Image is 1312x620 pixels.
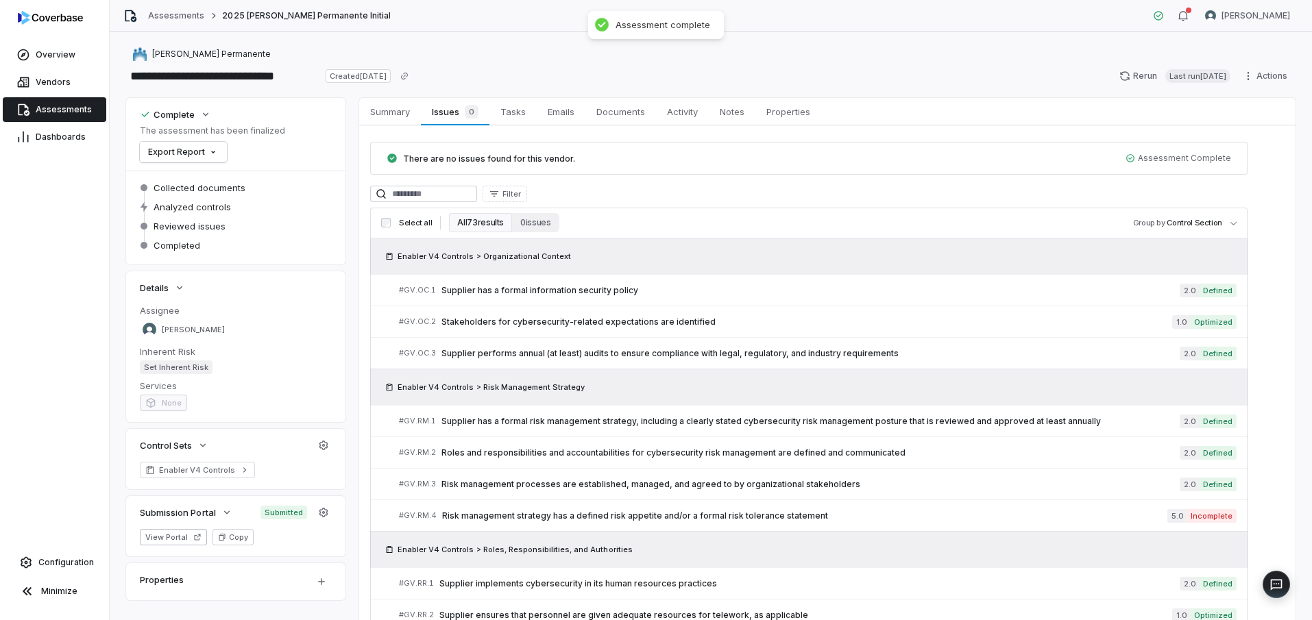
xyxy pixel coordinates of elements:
span: Assessment Complete [1126,153,1231,164]
button: 0 issues [512,213,559,232]
a: #GV.OC.1Supplier has a formal information security policy2.0Defined [399,275,1237,306]
span: Properties [761,103,816,121]
div: Assessment complete [616,19,710,31]
button: Minimize [5,578,104,605]
button: Details [136,275,189,300]
span: 2.0 [1180,577,1199,591]
span: 5.0 [1167,509,1187,523]
span: # GV.RR.1 [399,578,434,588]
button: Control Sets [136,433,212,458]
span: Activity [661,103,703,121]
a: #GV.RM.2Roles and responsibilities and accountabilities for cybersecurity risk management are def... [399,437,1237,468]
span: [PERSON_NAME] [1222,10,1290,21]
span: Assessments [36,104,92,115]
a: Overview [3,42,106,67]
div: Complete [140,108,195,121]
span: Risk management processes are established, managed, and agreed to by organizational stakeholders [441,479,1180,490]
button: Brittany Durbin avatar[PERSON_NAME] [1197,5,1298,26]
span: 2.0 [1180,414,1199,428]
span: Enabler V4 Controls [159,464,236,475]
span: Set Inherent Risk [140,360,212,374]
span: Group by [1133,218,1165,227]
span: Defined [1199,347,1237,360]
dt: Inherent Risk [140,345,332,358]
a: Configuration [5,550,104,575]
span: # GV.RM.1 [399,416,436,426]
span: 0 [465,105,478,119]
a: Assessments [3,97,106,122]
a: Vendors [3,70,106,95]
button: https://kp.org/[PERSON_NAME] Permanente [129,42,275,66]
span: Notes [714,103,750,121]
a: Enabler V4 Controls [140,462,255,478]
span: Documents [591,103,651,121]
span: Defined [1199,446,1237,460]
span: Roles and responsibilities and accountabilities for cybersecurity risk management are defined and... [441,447,1180,458]
span: 2.0 [1180,478,1199,491]
span: Collected documents [154,182,245,194]
span: Incomplete [1187,509,1237,523]
dt: Services [140,380,332,392]
a: #GV.OC.2Stakeholders for cybersecurity-related expectations are identified1.0Optimized [399,306,1237,337]
span: # GV.RM.2 [399,447,436,458]
span: Select all [399,218,432,228]
span: Tasks [495,103,531,121]
a: Dashboards [3,125,106,149]
span: Vendors [36,77,71,88]
img: logo-D7KZi-bG.svg [18,11,83,25]
span: # GV.RM.3 [399,479,436,489]
p: The assessment has been finalized [140,125,285,136]
span: There are no issues found for this vendor. [403,153,575,164]
span: Defined [1199,284,1237,297]
span: Last run [DATE] [1165,69,1230,83]
a: #GV.RM.1Supplier has a formal risk management strategy, including a clearly stated cybersecurity ... [399,406,1237,436]
span: Details [140,282,169,294]
img: Brittany Durbin avatar [1205,10,1216,21]
span: Supplier performs annual (at least) audits to ensure compliance with legal, regulatory, and indus... [441,348,1180,359]
button: View Portal [140,529,207,545]
span: Dashboards [36,132,86,142]
img: Brittany Durbin avatar [143,323,156,336]
span: Defined [1199,414,1237,428]
button: Actions [1239,66,1296,86]
span: Enabler V4 Controls > Organizational Context [398,251,571,262]
span: # GV.OC.1 [399,285,436,295]
span: Reviewed issues [154,220,226,232]
span: Issues [426,102,483,121]
span: Supplier has a formal risk management strategy, including a clearly stated cybersecurity risk man... [441,416,1180,427]
span: Minimize [41,586,77,597]
span: # GV.OC.2 [399,317,436,327]
input: Select all [381,218,391,227]
span: # GV.RR.2 [399,610,434,620]
span: Submitted [260,506,307,519]
span: Defined [1199,577,1237,591]
span: Overview [36,49,75,60]
a: #GV.RR.1Supplier implements cybersecurity in its human resources practices2.0Defined [399,568,1237,599]
span: 2025 [PERSON_NAME] Permanente Initial [222,10,390,21]
button: Copy [212,529,254,545]
span: Enabler V4 Controls > Roles, Responsibilities, and Authorities [398,544,633,555]
a: #GV.RM.3Risk management processes are established, managed, and agreed to by organizational stake... [399,469,1237,499]
span: Analyzed controls [154,201,231,213]
button: Copy link [392,64,417,88]
span: Submission Portal [140,506,216,519]
span: # GV.RM.4 [399,510,437,521]
span: Enabler V4 Controls > Risk Management Strategy [398,382,585,393]
span: Optimized [1190,315,1237,329]
span: 2.0 [1180,446,1199,460]
span: [PERSON_NAME] [162,325,225,335]
span: Completed [154,239,200,251]
span: Risk management strategy has a defined risk appetite and/or a formal risk tolerance statement [442,510,1167,521]
span: 2.0 [1180,284,1199,297]
a: #GV.OC.3Supplier performs annual (at least) audits to ensure compliance with legal, regulatory, a... [399,338,1237,369]
span: 1.0 [1172,315,1190,329]
span: Configuration [38,557,94,568]
span: Control Sets [140,439,192,451]
span: Created [DATE] [326,69,390,83]
span: Defined [1199,478,1237,491]
a: #GV.RM.4Risk management strategy has a defined risk appetite and/or a formal risk tolerance state... [399,500,1237,531]
button: RerunLast run[DATE] [1111,66,1239,86]
span: Supplier has a formal information security policy [441,285,1180,296]
span: Summary [365,103,415,121]
a: Assessments [148,10,204,21]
